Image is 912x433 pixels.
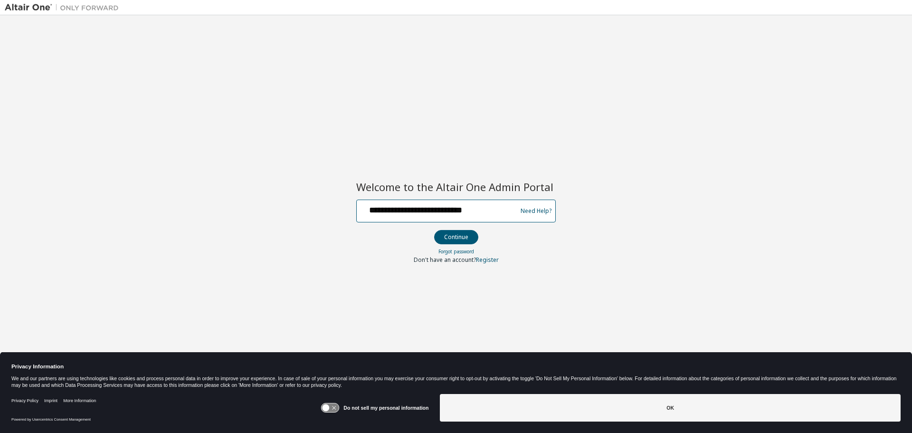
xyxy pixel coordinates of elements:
[476,256,499,264] a: Register
[521,211,551,211] a: Need Help?
[434,230,478,244] button: Continue
[414,256,476,264] span: Don't have an account?
[438,248,474,255] a: Forgot password
[356,180,556,193] h2: Welcome to the Altair One Admin Portal
[5,3,123,12] img: Altair One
